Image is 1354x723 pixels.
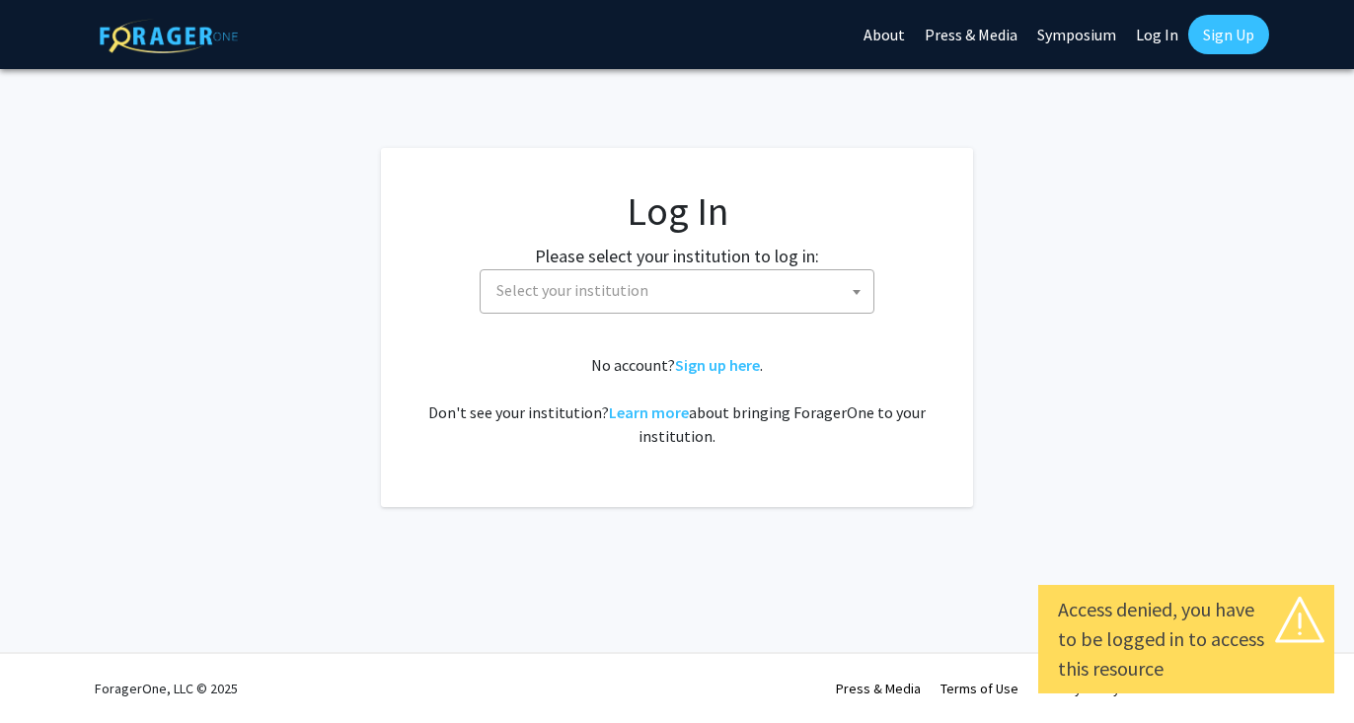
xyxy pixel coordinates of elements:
div: No account? . Don't see your institution? about bringing ForagerOne to your institution. [420,353,934,448]
span: Select your institution [480,269,874,314]
a: Sign Up [1188,15,1269,54]
label: Please select your institution to log in: [535,243,819,269]
a: Learn more about bringing ForagerOne to your institution [609,402,689,422]
div: ForagerOne, LLC © 2025 [95,654,238,723]
span: Select your institution [489,270,873,311]
a: Sign up here [675,355,760,375]
a: Press & Media [836,680,921,697]
span: Select your institution [496,280,648,300]
h1: Log In [420,187,934,235]
img: ForagerOne Logo [100,19,238,53]
div: Access denied, you have to be logged in to access this resource [1058,595,1315,684]
a: Terms of Use [940,680,1018,697]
